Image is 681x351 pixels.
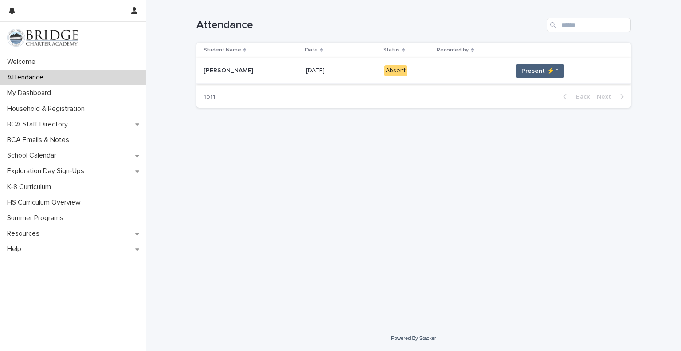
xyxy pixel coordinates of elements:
[196,19,543,32] h1: Attendance
[4,214,70,222] p: Summer Programs
[305,45,318,55] p: Date
[4,229,47,238] p: Resources
[4,105,92,113] p: Household & Registration
[306,65,326,75] p: [DATE]
[196,86,223,108] p: 1 of 1
[437,45,469,55] p: Recorded by
[4,167,91,175] p: Exploration Day Sign-Ups
[4,89,58,97] p: My Dashboard
[4,198,88,207] p: HS Curriculum Overview
[4,151,63,160] p: School Calendar
[593,93,631,101] button: Next
[4,120,75,129] p: BCA Staff Directory
[383,45,400,55] p: Status
[4,73,51,82] p: Attendance
[521,67,558,75] span: Present ⚡ *
[4,245,28,253] p: Help
[556,93,593,101] button: Back
[196,58,631,84] tr: [PERSON_NAME][PERSON_NAME] [DATE][DATE] Absent-Present ⚡ *
[7,29,78,47] img: V1C1m3IdTEidaUdm9Hs0
[597,94,616,100] span: Next
[384,65,407,76] div: Absent
[204,45,241,55] p: Student Name
[4,136,76,144] p: BCA Emails & Notes
[4,58,43,66] p: Welcome
[571,94,590,100] span: Back
[438,67,505,75] p: -
[204,65,255,75] p: [PERSON_NAME]
[391,335,436,341] a: Powered By Stacker
[547,18,631,32] input: Search
[4,183,58,191] p: K-8 Curriculum
[516,64,564,78] button: Present ⚡ *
